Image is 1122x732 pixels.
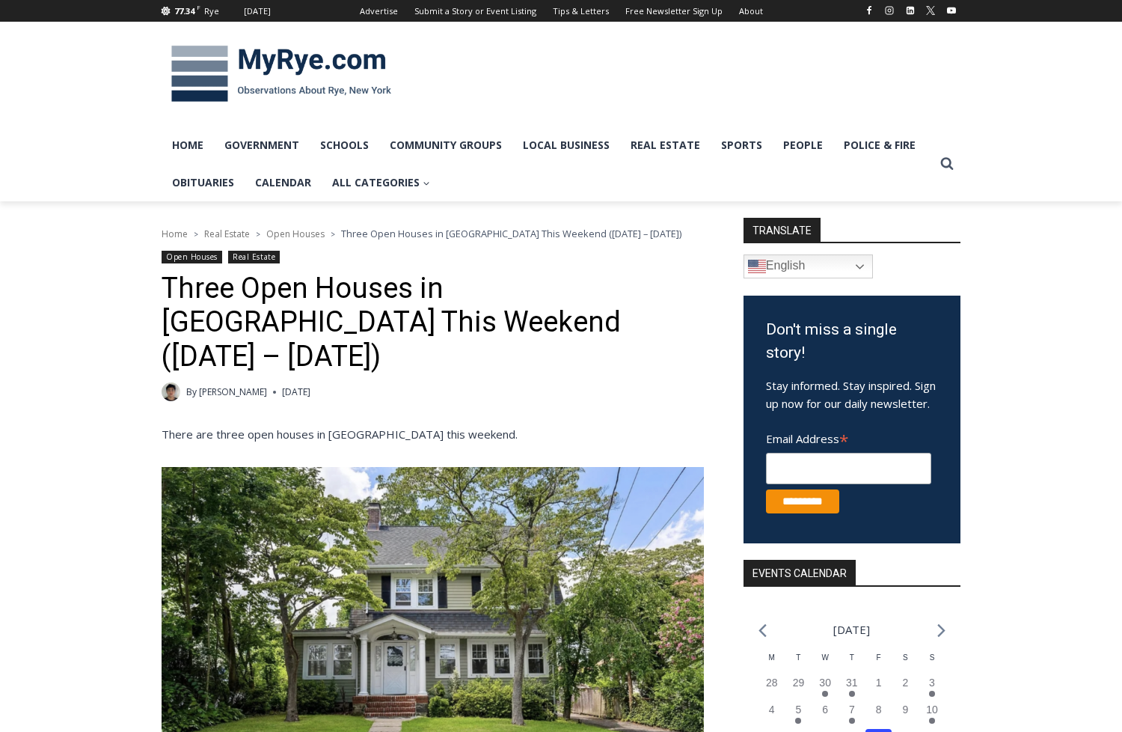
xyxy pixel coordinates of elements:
[758,623,767,638] a: Previous month
[204,228,250,240] a: Real Estate
[903,653,908,662] span: S
[332,174,430,191] span: All Categories
[902,704,908,716] time: 9
[860,1,878,19] a: Facebook
[865,675,892,702] button: 1
[876,677,882,689] time: 1
[199,385,267,398] a: [PERSON_NAME]
[766,677,778,689] time: 28
[795,718,801,724] em: Has events
[379,126,512,164] a: Community Groups
[711,126,773,164] a: Sports
[769,704,775,716] time: 4
[322,164,441,201] a: All Categories
[162,382,180,401] a: Author image
[942,1,960,19] a: YouTube
[162,126,934,202] nav: Primary Navigation
[934,150,960,177] button: View Search Form
[162,427,518,442] span: There are three open houses in [GEOGRAPHIC_DATA] this weekend.
[744,218,821,242] strong: TRANSLATE
[839,702,865,729] button: 7 Has events
[922,1,939,19] a: X
[748,257,766,275] img: en
[766,318,938,365] h3: Don't miss a single story!
[341,227,681,240] span: Three Open Houses in [GEOGRAPHIC_DATA] This Weekend ([DATE] – [DATE])
[930,653,935,662] span: S
[929,677,935,689] time: 3
[839,675,865,702] button: 31 Has events
[162,126,214,164] a: Home
[846,677,858,689] time: 31
[796,704,802,716] time: 5
[812,675,839,702] button: 30 Has events
[744,560,856,585] h2: Events Calendar
[256,229,260,240] span: >
[266,228,325,240] span: Open Houses
[892,702,919,729] button: 9
[839,652,865,675] div: Thursday
[194,229,198,240] span: >
[822,704,828,716] time: 6
[849,704,855,716] time: 7
[926,704,938,716] time: 10
[162,272,704,374] h1: Three Open Houses in [GEOGRAPHIC_DATA] This Weekend ([DATE] – [DATE])
[162,226,704,241] nav: Breadcrumbs
[785,652,812,675] div: Tuesday
[331,229,335,240] span: >
[865,652,892,675] div: Friday
[282,385,310,399] time: [DATE]
[174,5,194,16] span: 77.34
[758,702,785,729] button: 4
[919,702,945,729] button: 10 Has events
[919,652,945,675] div: Sunday
[310,126,379,164] a: Schools
[901,1,919,19] a: Linkedin
[204,4,219,18] div: Rye
[214,126,310,164] a: Government
[892,652,919,675] div: Saturday
[766,424,931,451] label: Email Address
[785,702,812,729] button: 5 Has events
[865,702,892,729] button: 8
[812,702,839,729] button: 6
[228,251,280,263] a: Real Estate
[758,652,785,675] div: Monday
[880,1,898,19] a: Instagram
[929,718,935,724] em: Has events
[744,254,873,278] a: English
[850,653,854,662] span: T
[766,376,938,412] p: Stay informed. Stay inspired. Sign up now for our daily newsletter.
[162,35,401,113] img: MyRye.com
[758,675,785,702] button: 28
[769,653,775,662] span: M
[821,653,828,662] span: W
[793,677,805,689] time: 29
[162,251,222,263] a: Open Houses
[902,677,908,689] time: 2
[162,164,245,201] a: Obituaries
[849,691,855,697] em: Has events
[245,164,322,201] a: Calendar
[819,677,831,689] time: 30
[785,675,812,702] button: 29
[919,675,945,702] button: 3 Has events
[833,620,870,640] li: [DATE]
[877,653,881,662] span: F
[849,718,855,724] em: Has events
[822,691,828,697] em: Has events
[892,675,919,702] button: 2
[620,126,711,164] a: Real Estate
[929,691,935,697] em: Has events
[244,4,271,18] div: [DATE]
[833,126,926,164] a: Police & Fire
[796,653,800,662] span: T
[773,126,833,164] a: People
[162,382,180,401] img: Patel, Devan - bio cropped 200x200
[197,3,200,11] span: F
[512,126,620,164] a: Local Business
[876,704,882,716] time: 8
[186,385,197,399] span: By
[162,228,188,240] a: Home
